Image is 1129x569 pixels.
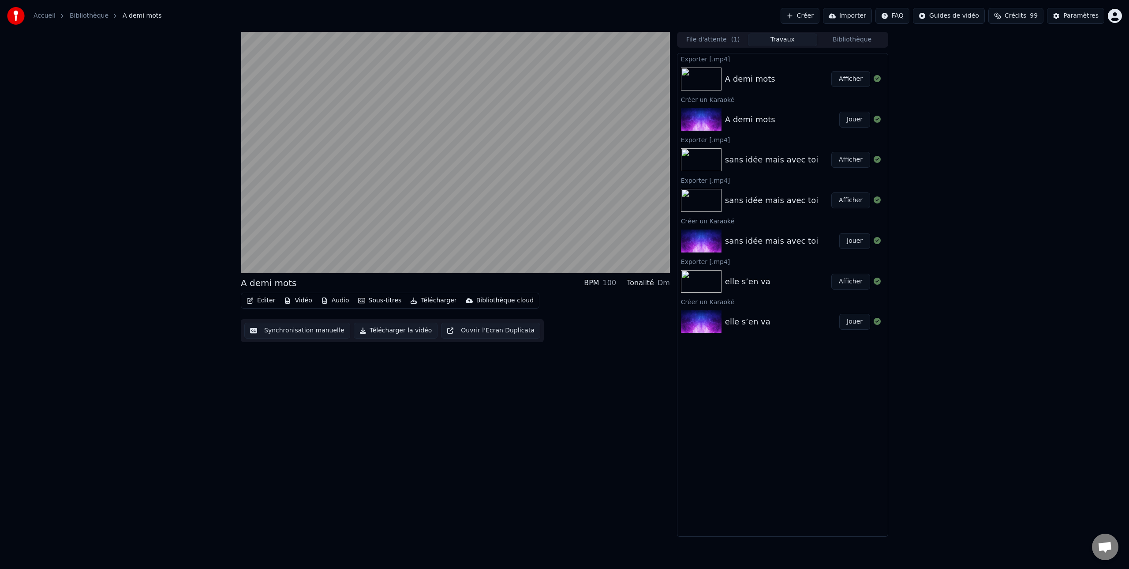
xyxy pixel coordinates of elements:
[913,8,985,24] button: Guides de vidéo
[725,73,775,85] div: A demi mots
[7,7,25,25] img: youka
[725,316,770,328] div: elle s’en va
[817,34,887,46] button: Bibliothèque
[407,294,460,307] button: Télécharger
[725,194,818,207] div: sans idée mais avec toi
[244,323,350,339] button: Synchronisation manuelle
[1005,11,1026,20] span: Crédits
[603,278,617,288] div: 100
[678,34,748,46] button: File d'attente
[677,175,888,185] div: Exporter [.mp4]
[318,294,353,307] button: Audio
[725,235,818,247] div: sans idée mais avec toi
[1092,534,1118,560] a: Ouvrir le chat
[354,323,438,339] button: Télécharger la vidéo
[725,154,818,166] div: sans idée mais avec toi
[241,277,296,289] div: A demi mots
[831,274,870,290] button: Afficher
[34,11,162,20] nav: breadcrumb
[677,215,888,226] div: Créer un Karaoké
[243,294,279,307] button: Éditer
[831,192,870,208] button: Afficher
[1047,8,1104,24] button: Paramètres
[123,11,162,20] span: A demi mots
[627,278,654,288] div: Tonalité
[839,112,870,128] button: Jouer
[725,113,775,126] div: A demi mots
[658,278,670,288] div: Dm
[839,233,870,249] button: Jouer
[677,256,888,267] div: Exporter [.mp4]
[441,323,540,339] button: Ouvrir l'Ecran Duplicata
[725,275,770,288] div: elle s’en va
[677,134,888,145] div: Exporter [.mp4]
[1063,11,1099,20] div: Paramètres
[1030,11,1038,20] span: 99
[584,278,599,288] div: BPM
[839,314,870,330] button: Jouer
[280,294,315,307] button: Vidéo
[677,94,888,105] div: Créer un Karaoké
[875,8,909,24] button: FAQ
[831,152,870,168] button: Afficher
[988,8,1043,24] button: Crédits99
[476,296,534,305] div: Bibliothèque cloud
[677,296,888,307] div: Créer un Karaoké
[831,71,870,87] button: Afficher
[748,34,818,46] button: Travaux
[781,8,819,24] button: Créer
[70,11,108,20] a: Bibliothèque
[677,53,888,64] div: Exporter [.mp4]
[731,35,740,44] span: ( 1 )
[34,11,56,20] a: Accueil
[823,8,872,24] button: Importer
[355,294,405,307] button: Sous-titres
